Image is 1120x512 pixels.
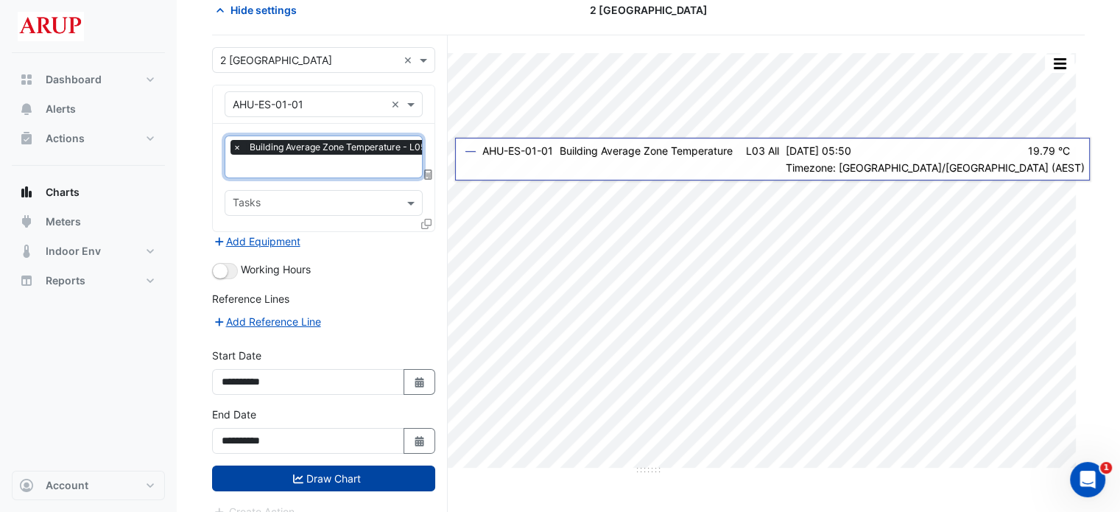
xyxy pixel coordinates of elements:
app-icon: Alerts [19,102,34,116]
app-icon: Charts [19,185,34,200]
fa-icon: Select Date [413,376,426,388]
button: Alerts [12,94,165,124]
span: Charts [46,185,80,200]
span: Alerts [46,102,76,116]
app-icon: Indoor Env [19,244,34,259]
app-icon: Dashboard [19,72,34,87]
button: Dashboard [12,65,165,94]
button: Add Reference Line [212,313,322,330]
span: 2 [GEOGRAPHIC_DATA] [590,2,708,18]
label: Start Date [212,348,261,363]
img: Company Logo [18,12,84,41]
button: Add Equipment [212,233,301,250]
span: Clear [391,97,404,112]
app-icon: Actions [19,131,34,146]
span: Dashboard [46,72,102,87]
span: Actions [46,131,85,146]
span: Clone Favourites and Tasks from this Equipment to other Equipment [421,217,432,230]
span: × [230,140,244,155]
button: Meters [12,207,165,236]
app-icon: Reports [19,273,34,288]
span: Account [46,478,88,493]
button: Indoor Env [12,236,165,266]
span: Clear [404,52,416,68]
span: 1 [1100,462,1112,474]
button: Actions [12,124,165,153]
span: Meters [46,214,81,229]
button: Charts [12,178,165,207]
span: Working Hours [241,263,311,276]
label: Reference Lines [212,291,289,306]
div: Tasks [230,194,261,214]
button: More Options [1045,55,1074,73]
app-icon: Meters [19,214,34,229]
span: Hide settings [230,2,297,18]
span: Reports [46,273,85,288]
button: Draw Chart [212,466,435,491]
button: Reports [12,266,165,295]
iframe: Intercom live chat [1070,462,1105,497]
span: Indoor Env [46,244,101,259]
button: Account [12,471,165,500]
label: End Date [212,407,256,422]
span: Choose Function [422,168,435,180]
span: Building Average Zone Temperature - L05, All [246,140,444,155]
fa-icon: Select Date [413,435,426,447]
